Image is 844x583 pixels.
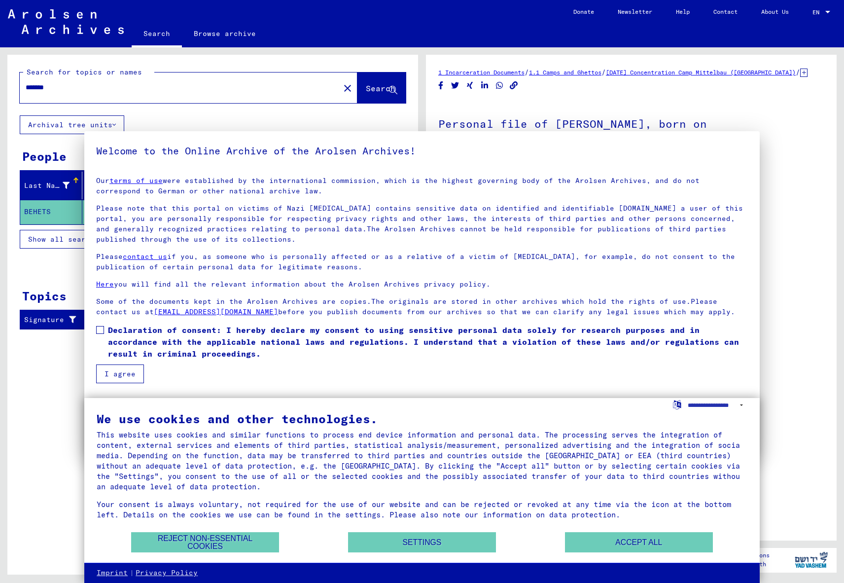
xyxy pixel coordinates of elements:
[108,324,748,360] span: Declaration of consent: I hereby declare my consent to using sensitive personal data solely for r...
[96,364,144,383] button: I agree
[96,143,748,159] h5: Welcome to the Online Archive of the Arolsen Archives!
[96,252,748,272] p: Please if you, as someone who is personally affected or as a relative of a victim of [MEDICAL_DAT...
[97,499,747,520] div: Your consent is always voluntary, not required for the use of our website and can be rejected or ...
[565,532,713,552] button: Accept all
[96,203,748,245] p: Please note that this portal on victims of Nazi [MEDICAL_DATA] contains sensitive data on identif...
[96,176,748,196] p: Our were established by the international commission, which is the highest governing body of the ...
[97,413,747,425] div: We use cookies and other technologies.
[136,568,198,578] a: Privacy Policy
[96,279,748,290] p: you will find all the relevant information about the Arolsen Archives privacy policy.
[154,307,278,316] a: [EMAIL_ADDRESS][DOMAIN_NAME]
[96,280,114,289] a: Here
[109,176,163,185] a: terms of use
[123,252,167,261] a: contact us
[131,532,279,552] button: Reject non-essential cookies
[348,532,496,552] button: Settings
[97,430,747,492] div: This website uses cookies and similar functions to process end device information and personal da...
[96,296,748,317] p: Some of the documents kept in the Arolsen Archives are copies.The originals are stored in other a...
[97,568,128,578] a: Imprint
